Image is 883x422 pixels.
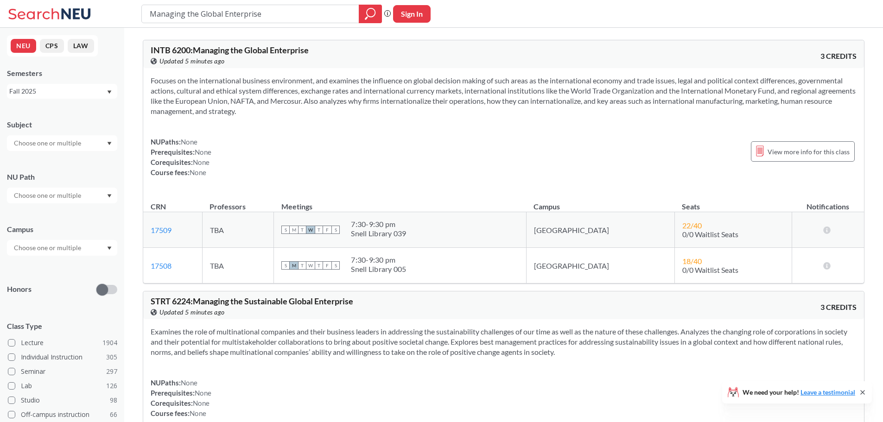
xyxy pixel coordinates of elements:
div: Snell Library 039 [351,229,406,238]
svg: Dropdown arrow [107,246,112,250]
input: Choose one or multiple [9,190,87,201]
span: F [323,226,331,234]
span: W [306,226,315,234]
span: None [190,168,206,176]
label: Lecture [8,337,117,349]
span: None [195,148,211,156]
span: 3 CREDITS [820,302,857,312]
span: 0/0 Waitlist Seats [682,230,738,239]
span: M [290,226,298,234]
span: None [181,138,197,146]
th: Campus [526,192,674,212]
span: Updated 5 minutes ago [159,307,225,317]
div: magnifying glass [359,5,382,23]
div: NUPaths: Prerequisites: Corequisites: Course fees: [151,378,211,418]
span: 3 CREDITS [820,51,857,61]
span: 66 [110,409,117,420]
div: NUPaths: Prerequisites: Corequisites: Course fees: [151,137,211,177]
td: [GEOGRAPHIC_DATA] [526,212,674,248]
span: None [181,378,197,387]
input: Choose one or multiple [9,242,87,253]
th: Professors [202,192,273,212]
span: 18 / 40 [682,257,702,265]
svg: Dropdown arrow [107,194,112,198]
span: Updated 5 minutes ago [159,56,225,66]
div: Fall 2025Dropdown arrow [7,84,117,99]
button: NEU [11,39,36,53]
th: Meetings [274,192,526,212]
a: 17508 [151,261,172,270]
button: LAW [68,39,94,53]
td: TBA [202,212,273,248]
span: STRT 6224 : Managing the Sustainable Global Enterprise [151,296,353,306]
span: T [298,226,306,234]
th: Notifications [792,192,864,212]
span: 22 / 40 [682,221,702,230]
svg: Dropdown arrow [107,142,112,145]
div: 7:30 - 9:30 pm [351,220,406,229]
div: Fall 2025 [9,86,106,96]
button: CPS [40,39,64,53]
div: Campus [7,224,117,234]
div: 7:30 - 9:30 pm [351,255,406,265]
label: Studio [8,394,117,406]
span: We need your help! [743,389,855,396]
td: TBA [202,248,273,283]
span: T [315,261,323,270]
p: Honors [7,284,32,295]
span: S [281,261,290,270]
label: Individual Instruction [8,351,117,363]
span: S [281,226,290,234]
span: 126 [106,381,117,391]
span: W [306,261,315,270]
th: Seats [674,192,792,212]
span: Class Type [7,321,117,331]
div: CRN [151,202,166,212]
section: Examines the role of multinational companies and their business leaders in addressing the sustain... [151,327,857,357]
label: Seminar [8,365,117,378]
svg: magnifying glass [365,7,376,20]
section: Focuses on the international business environment, and examines the influence on global decision ... [151,76,857,116]
span: View more info for this class [768,146,850,157]
span: 297 [106,366,117,377]
div: Dropdown arrow [7,188,117,203]
div: Subject [7,120,117,130]
button: Sign In [393,5,431,23]
span: None [195,389,211,397]
input: Choose one or multiple [9,138,87,149]
input: Class, professor, course number, "phrase" [149,6,352,22]
svg: Dropdown arrow [107,90,112,94]
span: F [323,261,331,270]
div: Dropdown arrow [7,135,117,151]
div: Semesters [7,68,117,78]
span: INTB 6200 : Managing the Global Enterprise [151,45,309,55]
label: Lab [8,380,117,392]
span: None [193,399,210,407]
span: S [331,261,340,270]
span: 98 [110,395,117,405]
span: None [190,409,206,417]
span: M [290,261,298,270]
div: NU Path [7,172,117,182]
span: 305 [106,352,117,362]
span: S [331,226,340,234]
a: Leave a testimonial [800,388,855,396]
label: Off-campus instruction [8,409,117,421]
a: 17509 [151,226,172,234]
span: T [298,261,306,270]
div: Snell Library 005 [351,265,406,274]
span: None [193,158,210,166]
span: T [315,226,323,234]
span: 0/0 Waitlist Seats [682,265,738,274]
span: 1904 [102,338,117,348]
td: [GEOGRAPHIC_DATA] [526,248,674,283]
div: Dropdown arrow [7,240,117,256]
